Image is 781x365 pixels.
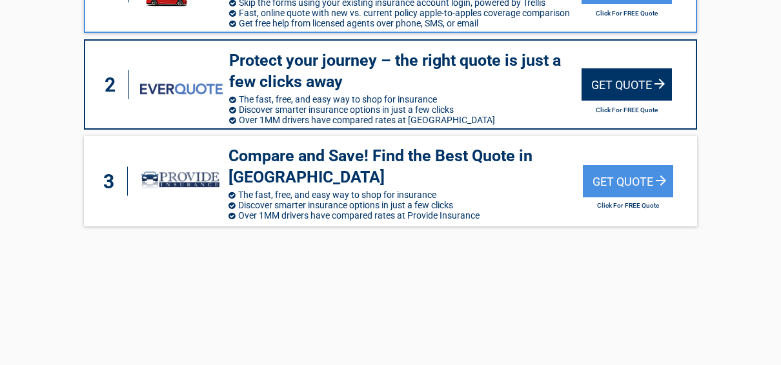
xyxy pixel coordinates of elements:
h3: Protect your journey – the right quote is just a few clicks away [229,50,582,92]
li: The fast, free, and easy way to shop for insurance [228,190,582,200]
li: Get free help from licensed agents over phone, SMS, or email [229,18,582,28]
div: 2 [98,70,129,99]
h2: Click For FREE Quote [583,202,673,209]
img: provide-insurance's logo [139,161,222,201]
li: Over 1MM drivers have compared rates at Provide Insurance [228,210,582,221]
h2: Click For FREE Quote [582,10,672,17]
li: Fast, online quote with new vs. current policy apple-to-apples coverage comparison [229,8,582,18]
li: Over 1MM drivers have compared rates at [GEOGRAPHIC_DATA] [229,115,582,125]
li: The fast, free, and easy way to shop for insurance [229,94,582,104]
div: Get Quote [582,68,672,101]
h3: Compare and Save! Find the Best Quote in [GEOGRAPHIC_DATA] [228,146,582,188]
h2: Click For FREE Quote [582,106,672,113]
div: 3 [97,167,128,196]
li: Discover smarter insurance options in just a few clicks [228,200,582,210]
div: Get Quote [583,165,673,197]
img: everquote's logo [140,83,223,94]
li: Discover smarter insurance options in just a few clicks [229,104,582,115]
